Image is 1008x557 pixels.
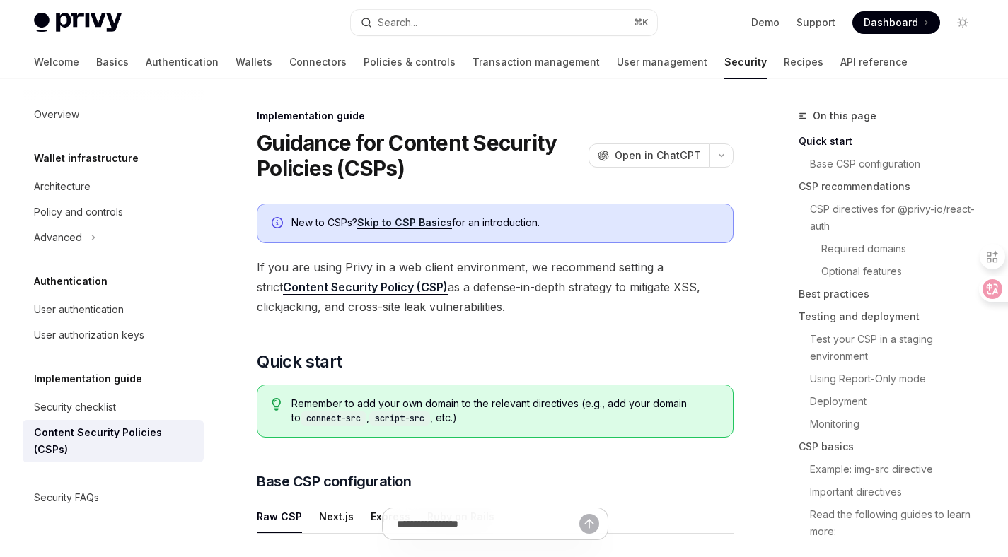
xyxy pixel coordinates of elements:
[34,13,122,33] img: light logo
[799,175,985,198] a: CSP recommendations
[257,471,411,491] span: Base CSP configuration
[951,11,974,34] button: Toggle dark mode
[257,500,302,533] button: Raw CSP
[357,216,452,229] a: Skip to CSP Basics
[427,500,494,533] button: Ruby on Rails
[351,10,656,35] button: Search...⌘K
[852,11,940,34] a: Dashboard
[289,45,347,79] a: Connectors
[257,130,583,181] h1: Guidance for Content Security Policies (CSPs)
[799,305,985,328] a: Testing and deployment
[579,514,599,534] button: Send message
[799,390,985,413] a: Deployment
[319,500,354,533] button: Next.js
[23,174,204,199] a: Architecture
[796,16,835,30] a: Support
[799,130,985,153] a: Quick start
[34,150,139,167] h5: Wallet infrastructure
[840,45,908,79] a: API reference
[291,397,719,426] span: Remember to add your own domain to the relevant directives (e.g., add your domain to , , etc.)
[34,327,144,344] div: User authorization keys
[23,225,204,250] button: Advanced
[799,368,985,390] a: Using Report-Only mode
[34,489,99,506] div: Security FAQs
[397,508,579,539] input: Ask a question...
[813,107,876,124] span: On this page
[589,143,709,168] button: Open in ChatGPT
[301,411,366,426] code: connect-src
[378,14,417,31] div: Search...
[146,45,219,79] a: Authentication
[799,283,985,305] a: Best practices
[34,370,142,387] h5: Implementation guide
[799,260,985,283] a: Optional features
[799,458,985,481] a: Example: img-src directive
[23,297,204,322] a: User authentication
[291,216,719,231] div: New to CSPs? for an introduction.
[34,273,108,290] h5: Authentication
[34,106,79,123] div: Overview
[34,229,82,246] div: Advanced
[23,420,204,462] a: Content Security Policies (CSPs)
[799,413,985,435] a: Monitoring
[272,398,282,411] svg: Tip
[34,204,123,221] div: Policy and controls
[34,399,116,416] div: Security checklist
[617,45,707,79] a: User management
[23,485,204,510] a: Security FAQs
[23,394,204,420] a: Security checklist
[371,500,410,533] button: Express
[23,199,204,225] a: Policy and controls
[751,16,780,30] a: Demo
[272,217,286,231] svg: Info
[236,45,272,79] a: Wallets
[34,45,79,79] a: Welcome
[799,435,985,458] a: CSP basics
[799,328,985,368] a: Test your CSP in a staging environment
[34,301,124,318] div: User authentication
[257,109,734,123] div: Implementation guide
[23,102,204,127] a: Overview
[96,45,129,79] a: Basics
[257,351,342,373] span: Quick start
[257,257,734,317] span: If you are using Privy in a web client environment, we recommend setting a strict as a defense-in...
[634,17,649,28] span: ⌘ K
[864,16,918,30] span: Dashboard
[784,45,823,79] a: Recipes
[799,503,985,543] a: Read the following guides to learn more:
[799,481,985,503] a: Important directives
[34,178,91,195] div: Architecture
[799,238,985,260] a: Required domains
[369,411,430,426] code: script-src
[364,45,456,79] a: Policies & controls
[615,148,701,163] span: Open in ChatGPT
[283,280,448,295] a: Content Security Policy (CSP)
[34,424,195,458] div: Content Security Policies (CSPs)
[799,153,985,175] a: Base CSP configuration
[473,45,600,79] a: Transaction management
[724,45,767,79] a: Security
[799,198,985,238] a: CSP directives for @privy-io/react-auth
[23,322,204,348] a: User authorization keys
